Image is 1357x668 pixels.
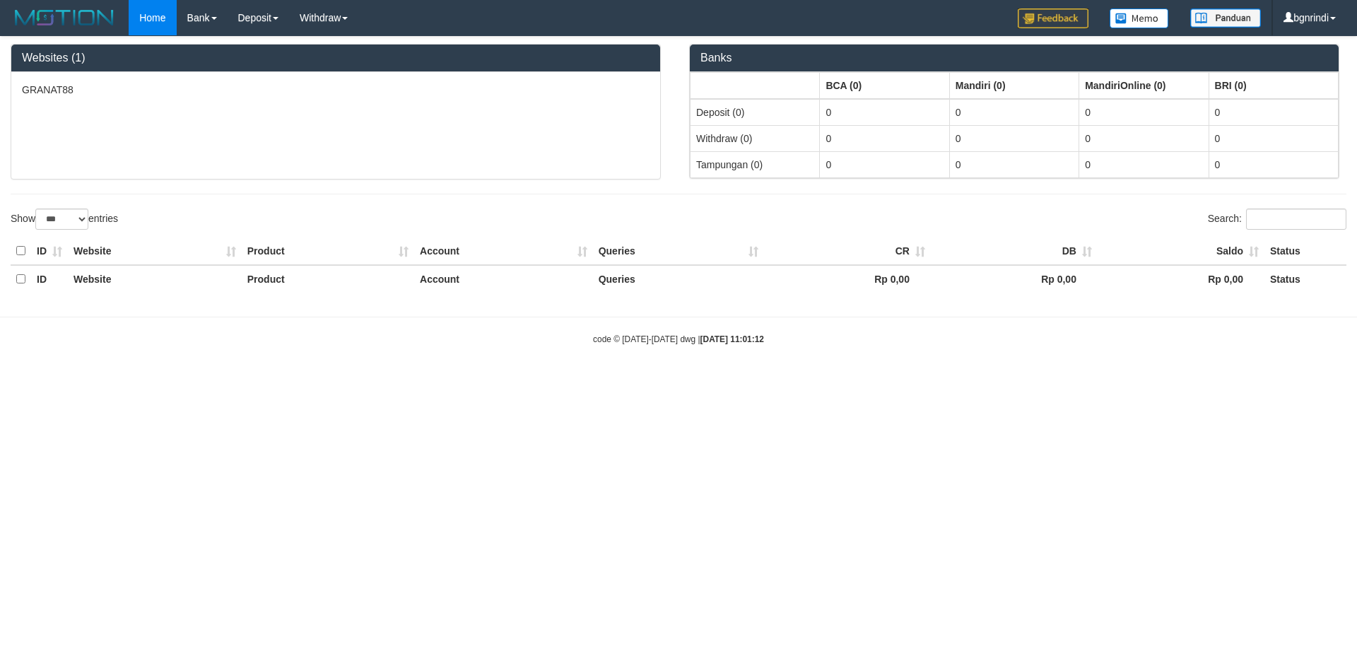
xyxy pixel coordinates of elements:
[31,238,68,265] th: ID
[820,151,949,177] td: 0
[1264,238,1346,265] th: Status
[691,125,820,151] td: Withdraw (0)
[949,72,1079,99] th: Group: activate to sort column ascending
[691,99,820,126] td: Deposit (0)
[820,125,949,151] td: 0
[1098,265,1264,293] th: Rp 0,00
[931,238,1098,265] th: DB
[22,83,650,97] p: GRANAT88
[31,265,68,293] th: ID
[1079,72,1209,99] th: Group: activate to sort column ascending
[1098,238,1264,265] th: Saldo
[1110,8,1169,28] img: Button%20Memo.svg
[691,72,820,99] th: Group: activate to sort column ascending
[949,125,1079,151] td: 0
[35,209,88,230] select: Showentries
[1209,151,1338,177] td: 0
[1246,209,1346,230] input: Search:
[691,151,820,177] td: Tampungan (0)
[1209,99,1338,126] td: 0
[414,265,593,293] th: Account
[700,52,1328,64] h3: Banks
[1018,8,1088,28] img: Feedback.jpg
[1079,151,1209,177] td: 0
[242,265,414,293] th: Product
[1079,125,1209,151] td: 0
[593,265,764,293] th: Queries
[242,238,414,265] th: Product
[931,265,1098,293] th: Rp 0,00
[68,265,242,293] th: Website
[11,7,118,28] img: MOTION_logo.png
[949,151,1079,177] td: 0
[1190,8,1261,28] img: panduan.png
[1079,99,1209,126] td: 0
[593,238,764,265] th: Queries
[1209,72,1338,99] th: Group: activate to sort column ascending
[68,238,242,265] th: Website
[820,72,949,99] th: Group: activate to sort column ascending
[1264,265,1346,293] th: Status
[764,238,931,265] th: CR
[1208,209,1346,230] label: Search:
[1209,125,1338,151] td: 0
[949,99,1079,126] td: 0
[11,209,118,230] label: Show entries
[593,334,764,344] small: code © [DATE]-[DATE] dwg |
[764,265,931,293] th: Rp 0,00
[700,334,764,344] strong: [DATE] 11:01:12
[22,52,650,64] h3: Websites (1)
[414,238,593,265] th: Account
[820,99,949,126] td: 0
